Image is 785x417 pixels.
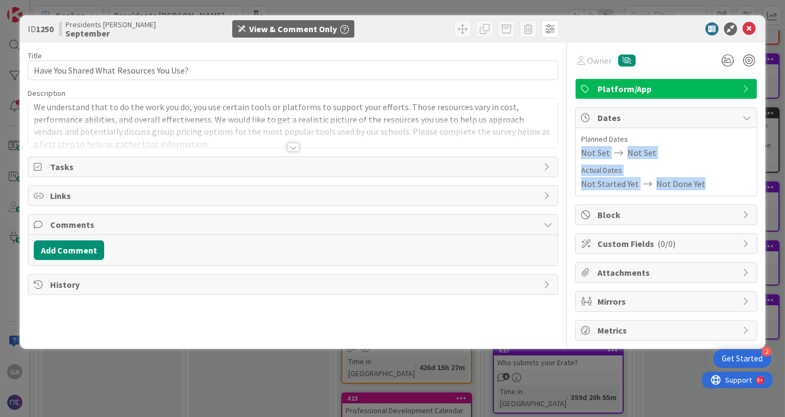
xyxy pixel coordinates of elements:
span: Description [28,88,65,98]
span: Attachments [597,266,737,279]
div: Open Get Started checklist, remaining modules: 2 [713,349,771,368]
span: Platform/App [597,82,737,95]
span: We understand that to do the work you do, you use certain tools or platforms to support your effo... [34,101,552,149]
span: Mirrors [597,295,737,308]
span: Support [23,2,50,15]
span: Owner [587,54,612,67]
span: Not Started Yet [581,177,639,190]
span: Dates [597,111,737,124]
div: 9+ [55,4,61,13]
span: ID [28,22,53,35]
label: Title [28,51,42,61]
span: Custom Fields [597,237,737,250]
b: 1250 [36,23,53,34]
span: Not Set [581,146,610,159]
b: September [65,29,156,38]
input: type card name here... [28,61,558,80]
span: Presidents [PERSON_NAME] [65,20,156,29]
div: Get Started [722,353,763,364]
span: Block [597,208,737,221]
div: View & Comment Only [249,22,337,35]
div: 2 [762,347,771,356]
span: ( 0/0 ) [657,238,675,249]
span: Planned Dates [581,134,751,145]
span: Actual Dates [581,165,751,176]
span: History [50,278,538,291]
span: Tasks [50,160,538,173]
span: Metrics [597,324,737,337]
button: Add Comment [34,240,104,260]
span: Comments [50,218,538,231]
span: Not Set [627,146,656,159]
span: Not Done Yet [656,177,705,190]
span: Links [50,189,538,202]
